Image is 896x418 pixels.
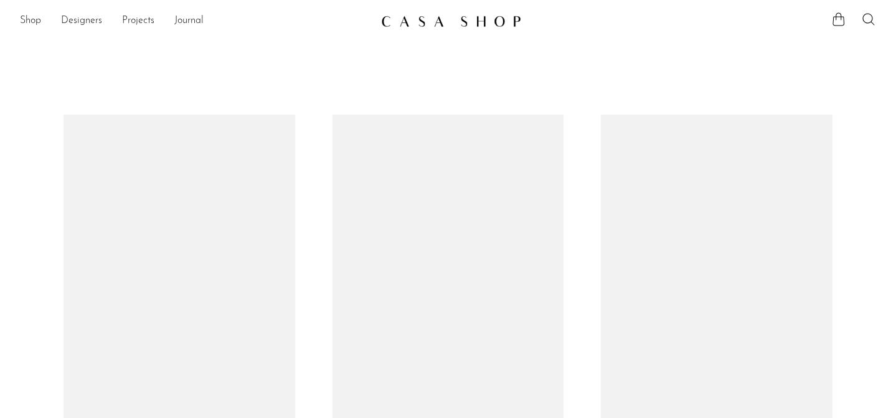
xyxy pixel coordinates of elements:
[20,11,371,32] ul: NEW HEADER MENU
[122,13,154,29] a: Projects
[20,13,41,29] a: Shop
[174,13,204,29] a: Journal
[20,11,371,32] nav: Desktop navigation
[61,13,102,29] a: Designers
